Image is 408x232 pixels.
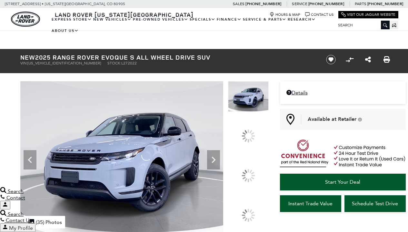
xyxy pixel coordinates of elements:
span: My Profile [9,225,33,231]
span: Parts [355,2,366,6]
a: [STREET_ADDRESS] • [US_STATE][GEOGRAPHIC_DATA], CO 80905 [5,2,125,6]
a: Specials [189,14,216,25]
span: VIN: [20,61,27,65]
span: Sales [233,2,244,6]
span: Start Your Deal [325,179,360,185]
a: [PHONE_NUMBER] [245,1,281,6]
a: Service & Parts [242,14,287,25]
input: Search [333,21,390,29]
a: Research [287,14,316,25]
button: Save vehicle [324,54,338,65]
span: [US_VEHICLE_IDENTIFICATION_NUMBER] [27,61,101,65]
a: New Vehicles [93,14,132,25]
span: Available at Retailer [308,116,356,123]
nav: Main Navigation [51,14,333,36]
a: Finance [216,14,242,25]
span: Stock: [107,61,121,65]
a: Share this New 2025 Range Rover Evoque S All Wheel Drive SUV [365,56,371,63]
a: Start Your Deal [280,174,406,190]
span: Service [292,2,307,6]
a: [PHONE_NUMBER] [308,1,344,6]
div: Vehicle is in stock and ready for immediate delivery. Due to demand, availability is subject to c... [358,117,362,121]
a: [PHONE_NUMBER] [367,1,403,6]
img: Map Pin Icon [286,114,294,125]
strong: New [20,53,35,62]
a: Details [286,90,399,96]
h1: 2025 Range Rover Evoque S All Wheel Drive SUV [20,54,315,61]
img: Land Rover [11,12,40,27]
a: EXPRESS STORE [51,14,93,25]
span: Search [8,211,24,217]
a: Land Rover [US_STATE][GEOGRAPHIC_DATA] [51,11,197,18]
img: New 2025 Arroios Grey LAND ROVER S image 1 [228,81,269,112]
a: Print this New 2025 Range Rover Evoque S All Wheel Drive SUV [383,56,390,63]
a: Hours & Map [270,12,300,17]
span: L272022 [121,61,137,65]
span: Land Rover [US_STATE][GEOGRAPHIC_DATA] [55,11,194,18]
button: Compare vehicle [345,55,354,64]
a: land-rover [11,12,40,27]
a: About Us [51,25,79,36]
span: Contact Us [6,217,32,223]
a: Pre-Owned Vehicles [132,14,189,25]
a: Visit Our Jaguar Website [341,12,395,17]
a: Contact Us [305,12,333,17]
